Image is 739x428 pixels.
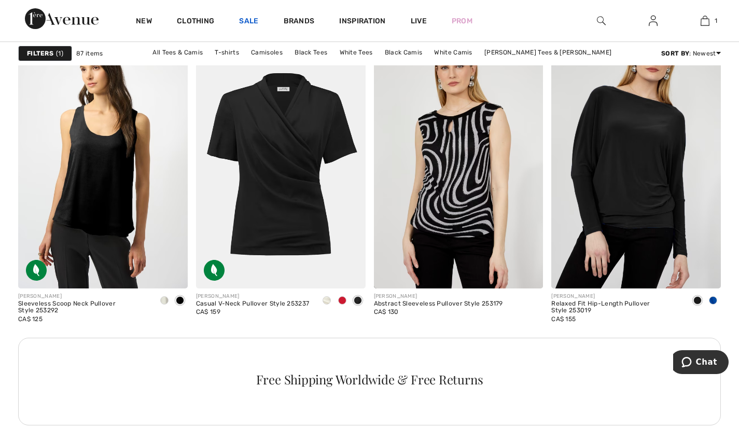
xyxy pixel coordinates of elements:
[246,46,288,59] a: Camisoles
[374,308,399,315] span: CA$ 130
[319,293,334,310] div: Winter White
[147,46,208,59] a: All Tees & Camis
[196,308,220,315] span: CA$ 159
[33,373,706,385] div: Free Shipping Worldwide & Free Returns
[705,293,721,310] div: Royal
[452,16,472,26] a: Prom
[172,293,188,310] div: Black
[715,16,717,25] span: 1
[27,49,53,58] strong: Filters
[289,46,332,59] a: Black Tees
[374,34,543,288] img: Abstract Sleeveless Pullover Style 253179. Black/Grey
[551,34,721,288] img: Relaxed Fit Hip-Length Pullover Style 253019. Black
[551,300,681,315] div: Relaxed Fit Hip-Length Pullover Style 253019
[136,17,152,27] a: New
[673,350,729,376] iframe: Opens a widget where you can chat to one of our agents
[551,315,576,323] span: CA$ 155
[661,49,721,58] div: : Newest
[196,300,310,308] div: Casual V-Neck Pullover Style 253237
[374,300,503,308] div: Abstract Sleeveless Pullover Style 253179
[334,46,378,59] a: White Tees
[661,50,689,57] strong: Sort By
[350,293,366,310] div: Black
[56,49,63,58] span: 1
[284,17,315,27] a: Brands
[204,260,225,281] img: Sustainable Fabric
[374,293,503,300] div: [PERSON_NAME]
[18,34,188,288] img: Sleeveless Scoop Neck Pullover Style 253292. Black
[25,8,99,29] img: 1ère Avenue
[640,15,666,27] a: Sign In
[196,34,366,288] img: Casual V-Neck Pullover Style 253237. Black
[701,15,709,27] img: My Bag
[597,15,606,27] img: search the website
[679,15,730,27] a: 1
[334,293,350,310] div: Merlot
[76,49,103,58] span: 87 items
[18,315,43,323] span: CA$ 125
[196,293,310,300] div: [PERSON_NAME]
[177,17,214,27] a: Clothing
[210,46,244,59] a: T-shirts
[18,300,148,315] div: Sleeveless Scoop Neck Pullover Style 253292
[690,293,705,310] div: Black
[429,46,477,59] a: White Camis
[411,16,427,26] a: Live
[26,260,47,281] img: Sustainable Fabric
[18,293,148,300] div: [PERSON_NAME]
[157,293,172,310] div: Winter White
[479,46,617,59] a: [PERSON_NAME] Tees & [PERSON_NAME]
[313,59,451,73] a: [PERSON_NAME] Tees & [PERSON_NAME]
[380,46,427,59] a: Black Camis
[649,15,658,27] img: My Info
[551,293,681,300] div: [PERSON_NAME]
[239,17,258,27] a: Sale
[339,17,385,27] span: Inspiration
